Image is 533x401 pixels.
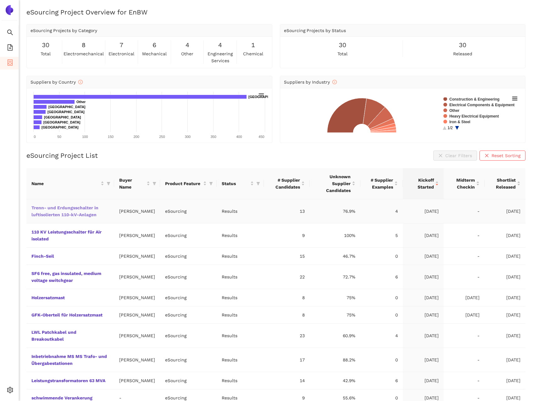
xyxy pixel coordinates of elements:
[449,97,499,102] text: Construction & Engineering
[222,180,249,187] span: Status
[114,265,160,289] td: [PERSON_NAME]
[264,168,310,199] th: this column's title is # Supplier Candidates,this column is sortable
[360,324,403,348] td: 4
[7,385,13,397] span: setting
[310,289,361,306] td: 75%
[108,50,134,57] span: electronical
[403,265,444,289] td: [DATE]
[310,248,361,265] td: 46.7%
[160,372,217,389] td: eSourcing
[360,223,403,248] td: 5
[365,177,393,190] span: # Supplier Examples
[58,135,61,139] text: 50
[217,168,264,199] th: this column's title is Status,this column is sortable
[339,40,346,50] span: 30
[264,265,310,289] td: 22
[42,125,79,129] text: [GEOGRAPHIC_DATA]
[403,324,444,348] td: [DATE]
[444,168,485,199] th: this column's title is Midterm Checkin,this column is sortable
[449,103,514,107] text: Electrical Components & Equipment
[243,50,263,57] span: chemical
[217,199,264,223] td: Results
[31,80,83,85] span: Suppliers by Country
[444,289,485,306] td: [DATE]
[217,265,264,289] td: Results
[114,306,160,324] td: [PERSON_NAME]
[255,179,261,188] span: filter
[444,223,485,248] td: -
[114,168,160,199] th: this column's title is Buyer Name,this column is sortable
[151,175,158,192] span: filter
[360,168,403,199] th: this column's title is # Supplier Examples,this column is sortable
[4,5,14,15] img: Logo
[114,324,160,348] td: [PERSON_NAME]
[264,324,310,348] td: 23
[485,289,525,306] td: [DATE]
[114,289,160,306] td: [PERSON_NAME]
[485,265,525,289] td: [DATE]
[159,135,165,139] text: 250
[217,372,264,389] td: Results
[7,57,13,70] span: container
[491,152,520,159] span: Reset Sorting
[485,248,525,265] td: [DATE]
[217,223,264,248] td: Results
[248,95,286,99] text: [GEOGRAPHIC_DATA]
[480,151,525,161] button: closeReset Sorting
[47,110,85,114] text: [GEOGRAPHIC_DATA]
[26,151,98,160] h2: eSourcing Project List
[284,28,346,33] span: eSourcing Projects by Status
[360,265,403,289] td: 6
[42,40,49,50] span: 30
[82,135,88,139] text: 100
[160,306,217,324] td: eSourcing
[403,289,444,306] td: [DATE]
[360,372,403,389] td: 6
[485,168,525,199] th: this column's title is Shortlist Released,this column is sortable
[444,372,485,389] td: -
[264,372,310,389] td: 14
[264,199,310,223] td: 13
[360,306,403,324] td: 0
[48,105,86,109] text: [GEOGRAPHIC_DATA]
[403,199,444,223] td: [DATE]
[26,168,114,199] th: this column's title is Name,this column is sortable
[160,348,217,372] td: eSourcing
[160,168,217,199] th: this column's title is Product Feature,this column is sortable
[310,372,361,389] td: 42.9%
[218,40,222,50] span: 4
[160,324,217,348] td: eSourcing
[310,265,361,289] td: 72.7%
[114,248,160,265] td: [PERSON_NAME]
[43,120,81,124] text: [GEOGRAPHIC_DATA]
[403,348,444,372] td: [DATE]
[114,199,160,223] td: [PERSON_NAME]
[310,306,361,324] td: 75%
[236,135,242,139] text: 400
[205,50,235,64] span: engineering services
[408,177,434,190] span: Kickoff Started
[337,50,347,57] span: total
[264,348,310,372] td: 17
[160,223,217,248] td: eSourcing
[114,348,160,372] td: [PERSON_NAME]
[107,182,110,185] span: filter
[444,306,485,324] td: [DATE]
[485,223,525,248] td: [DATE]
[153,40,156,50] span: 6
[485,306,525,324] td: [DATE]
[485,199,525,223] td: [DATE]
[160,199,217,223] td: eSourcing
[258,135,264,139] text: 450
[160,248,217,265] td: eSourcing
[403,372,444,389] td: [DATE]
[217,289,264,306] td: Results
[485,324,525,348] td: [DATE]
[186,40,189,50] span: 4
[490,177,516,190] span: Shortlist Released
[105,179,112,188] span: filter
[444,348,485,372] td: -
[185,135,191,139] text: 300
[34,135,36,139] text: 0
[153,182,156,185] span: filter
